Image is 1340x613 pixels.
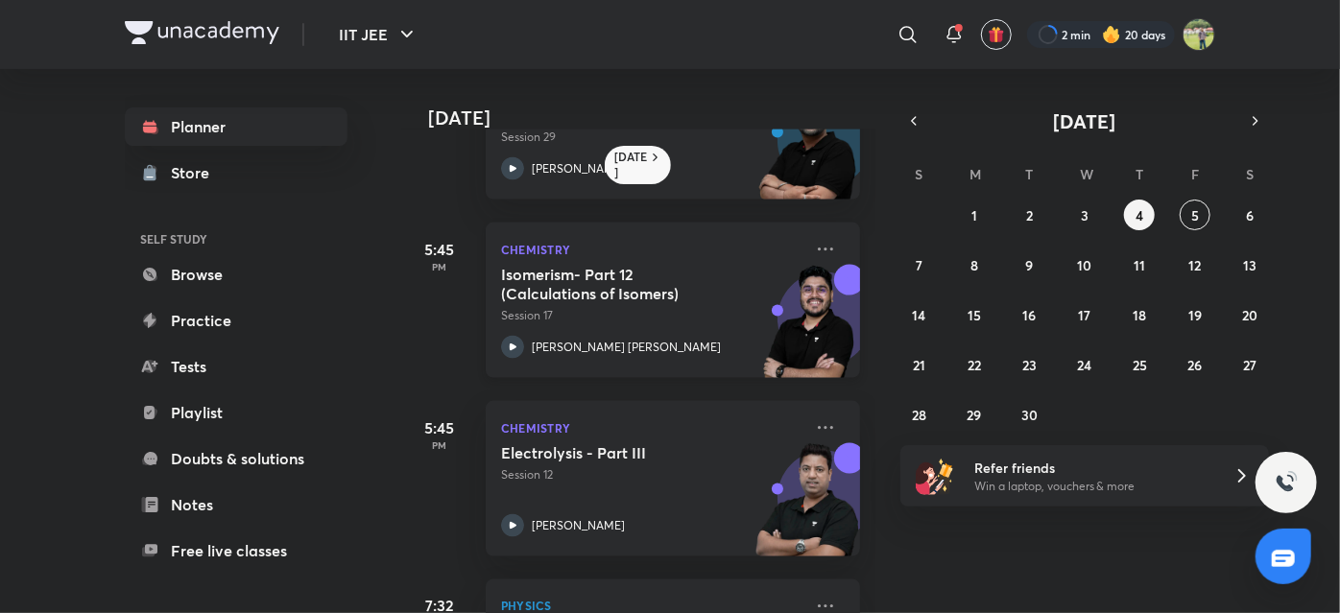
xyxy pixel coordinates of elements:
[125,255,347,294] a: Browse
[754,443,860,576] img: unacademy
[968,406,982,424] abbr: September 29, 2025
[501,416,802,439] p: Chemistry
[1133,356,1147,374] abbr: September 25, 2025
[1026,256,1034,274] abbr: September 9, 2025
[1183,18,1215,51] img: KRISH JINDAL
[532,160,625,177] p: [PERSON_NAME]
[988,26,1005,43] img: avatar
[327,15,430,54] button: IIT JEE
[959,299,990,330] button: September 15, 2025
[125,107,347,146] a: Planner
[1246,206,1254,224] abbr: September 6, 2025
[970,256,978,274] abbr: September 8, 2025
[501,307,802,324] p: Session 17
[1069,200,1100,230] button: September 3, 2025
[1234,299,1265,330] button: September 20, 2025
[904,299,935,330] button: September 14, 2025
[401,261,478,272] p: PM
[1234,249,1265,280] button: September 13, 2025
[1015,399,1045,430] button: September 30, 2025
[754,265,860,397] img: unacademy
[1124,299,1155,330] button: September 18, 2025
[754,86,860,219] img: unacademy
[401,439,478,451] p: PM
[1021,406,1038,424] abbr: September 30, 2025
[1136,165,1143,183] abbr: Thursday
[974,458,1210,478] h6: Refer friends
[401,238,478,261] h5: 5:45
[1077,356,1091,374] abbr: September 24, 2025
[927,107,1242,134] button: [DATE]
[125,439,347,478] a: Doubts & solutions
[916,165,923,183] abbr: Sunday
[1191,206,1199,224] abbr: September 5, 2025
[401,416,478,439] h5: 5:45
[981,19,1012,50] button: avatar
[1136,206,1143,224] abbr: September 4, 2025
[501,265,740,303] h5: Isomerism- Part 12 (Calculations of Isomers)
[1102,25,1121,44] img: streak
[1015,299,1045,330] button: September 16, 2025
[1081,206,1089,224] abbr: September 3, 2025
[125,301,347,340] a: Practice
[614,150,648,180] h6: [DATE]
[125,21,279,44] img: Company Logo
[1133,306,1146,324] abbr: September 18, 2025
[125,223,347,255] h6: SELF STUDY
[501,238,802,261] p: Chemistry
[125,153,347,192] a: Store
[904,349,935,380] button: September 21, 2025
[1242,306,1257,324] abbr: September 20, 2025
[959,249,990,280] button: September 8, 2025
[1124,200,1155,230] button: September 4, 2025
[1180,249,1210,280] button: September 12, 2025
[1054,108,1116,134] span: [DATE]
[125,485,347,524] a: Notes
[125,347,347,386] a: Tests
[1234,200,1265,230] button: September 6, 2025
[1015,249,1045,280] button: September 9, 2025
[1180,200,1210,230] button: September 5, 2025
[974,478,1210,495] p: Win a laptop, vouchers & more
[1191,165,1199,183] abbr: Friday
[959,399,990,430] button: September 29, 2025
[1243,356,1256,374] abbr: September 27, 2025
[501,466,802,483] p: Session 12
[959,349,990,380] button: September 22, 2025
[501,443,740,462] h5: Electrolysis - Part III
[904,399,935,430] button: September 28, 2025
[1188,306,1202,324] abbr: September 19, 2025
[1078,306,1090,324] abbr: September 17, 2025
[1023,306,1037,324] abbr: September 16, 2025
[171,161,221,184] div: Store
[1180,349,1210,380] button: September 26, 2025
[1124,349,1155,380] button: September 25, 2025
[1180,299,1210,330] button: September 19, 2025
[913,306,926,324] abbr: September 14, 2025
[1026,165,1034,183] abbr: Tuesday
[912,406,926,424] abbr: September 28, 2025
[1187,356,1202,374] abbr: September 26, 2025
[916,457,954,495] img: referral
[1069,349,1100,380] button: September 24, 2025
[969,165,981,183] abbr: Monday
[1015,200,1045,230] button: September 2, 2025
[1026,206,1033,224] abbr: September 2, 2025
[904,249,935,280] button: September 7, 2025
[125,21,279,49] a: Company Logo
[428,106,879,130] h4: [DATE]
[532,517,625,534] p: [PERSON_NAME]
[1077,256,1091,274] abbr: September 10, 2025
[1188,256,1201,274] abbr: September 12, 2025
[532,339,721,356] p: [PERSON_NAME] [PERSON_NAME]
[968,356,981,374] abbr: September 22, 2025
[1234,349,1265,380] button: September 27, 2025
[501,129,802,146] p: Session 29
[1022,356,1037,374] abbr: September 23, 2025
[125,531,347,570] a: Free live classes
[1246,165,1254,183] abbr: Saturday
[968,306,981,324] abbr: September 15, 2025
[1275,471,1298,494] img: ttu
[913,356,925,374] abbr: September 21, 2025
[1069,249,1100,280] button: September 10, 2025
